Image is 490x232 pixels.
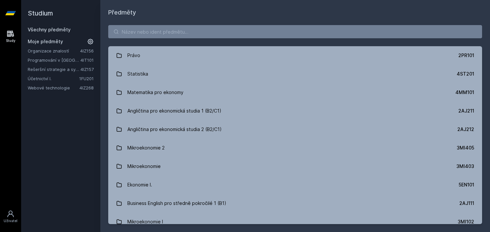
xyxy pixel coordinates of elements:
[28,66,81,73] a: Rešeršní strategie a systémy
[127,215,163,228] div: Mikroekonomie I
[127,160,161,173] div: Mikroekonomie
[28,84,80,91] a: Webové technologie
[1,26,20,47] a: Study
[459,200,474,207] div: 2AJ111
[80,85,94,90] a: 4IZ268
[1,207,20,227] a: Uživatel
[458,218,474,225] div: 3MI102
[127,178,152,191] div: Ekonomie I.
[108,213,482,231] a: Mikroekonomie I 3MI102
[457,71,474,77] div: 4ST201
[6,38,16,43] div: Study
[108,194,482,213] a: Business English pro středně pokročilé 1 (B1) 2AJ111
[81,67,94,72] a: 4IZ157
[457,145,474,151] div: 3MI405
[28,27,71,32] a: Všechny předměty
[127,86,183,99] div: Matematika pro ekonomy
[127,49,140,62] div: Právo
[127,197,226,210] div: Business English pro středně pokročilé 1 (B1)
[108,25,482,38] input: Název nebo ident předmětu…
[108,65,482,83] a: Statistika 4ST201
[127,104,221,117] div: Angličtina pro ekonomická studia 1 (B2/C1)
[108,46,482,65] a: Právo 2PR101
[455,89,474,96] div: 4MM101
[28,48,80,54] a: Organizace znalostí
[457,126,474,133] div: 2AJ212
[4,218,17,223] div: Uživatel
[127,123,222,136] div: Angličtina pro ekonomická studia 2 (B2/C1)
[81,57,94,63] a: 4IT101
[108,83,482,102] a: Matematika pro ekonomy 4MM101
[80,48,94,53] a: 4IZ156
[458,52,474,59] div: 2PR101
[127,141,165,154] div: Mikroekonomie 2
[28,38,63,45] span: Moje předměty
[108,157,482,176] a: Mikroekonomie 3MI403
[28,75,79,82] a: Účetnictví I.
[108,102,482,120] a: Angličtina pro ekonomická studia 1 (B2/C1) 2AJ211
[458,108,474,114] div: 2AJ211
[108,120,482,139] a: Angličtina pro ekonomická studia 2 (B2/C1) 2AJ212
[28,57,81,63] a: Programování v [GEOGRAPHIC_DATA]
[456,163,474,170] div: 3MI403
[127,67,148,81] div: Statistika
[108,176,482,194] a: Ekonomie I. 5EN101
[108,139,482,157] a: Mikroekonomie 2 3MI405
[108,8,482,17] h1: Předměty
[459,182,474,188] div: 5EN101
[79,76,94,81] a: 1FU201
